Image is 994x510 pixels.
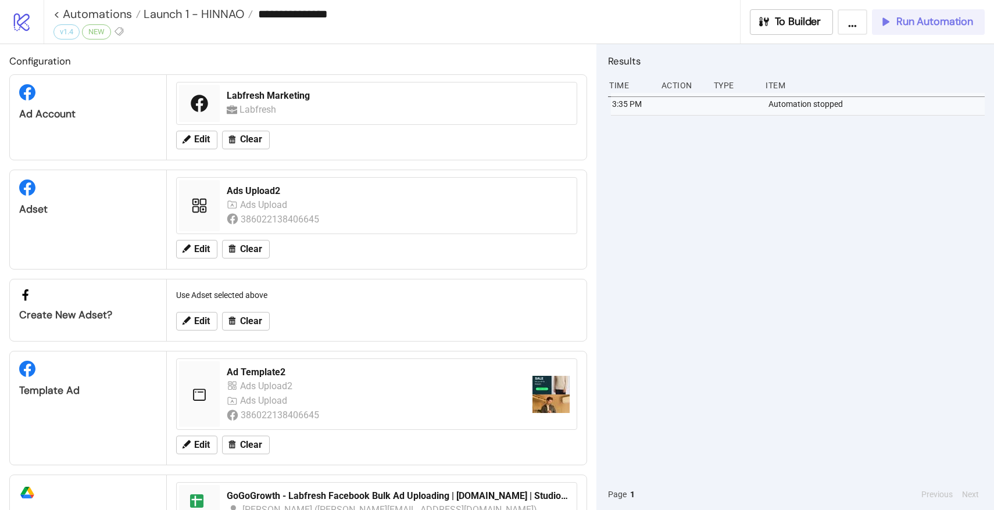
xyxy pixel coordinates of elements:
span: Launch 1 - HINNAO [141,6,244,21]
button: Clear [222,240,270,258]
div: Use Adset selected above [171,284,582,306]
h2: Results [608,53,985,69]
div: Type [713,74,757,96]
div: Action [660,74,705,96]
button: ... [838,9,867,35]
div: NEW [82,24,111,39]
button: Edit [176,312,217,331]
div: 386022138406645 [241,212,321,227]
div: Ad Account [19,107,157,121]
div: GoGoGrowth - Labfresh Facebook Bulk Ad Uploading | [DOMAIN_NAME] | Studio Plan v1.4 [227,490,570,502]
div: Time [608,74,652,96]
button: Edit [176,131,217,149]
h2: Configuration [9,53,587,69]
span: Clear [240,440,262,450]
div: Ads Upload [240,393,290,408]
div: 3:35 PM [611,93,655,115]
div: Ads Upload2 [240,379,295,393]
div: Ad Template2 [227,366,523,379]
img: https://scontent-fra5-1.xx.fbcdn.net/v/t15.5256-10/542962997_24907392182199719_342815791602543868... [532,376,570,413]
button: Clear [222,131,270,149]
button: 1 [627,488,638,501]
span: To Builder [775,15,821,28]
span: Clear [240,244,262,254]
button: Next [959,488,982,501]
div: Ads Upload2 [227,185,570,197]
div: Labfresh Marketing [227,89,570,102]
span: Edit [194,134,210,145]
div: 386022138406645 [241,408,321,422]
button: Edit [176,240,217,258]
div: Ads Upload [240,197,290,212]
span: Run Automation [896,15,973,28]
span: Clear [240,134,262,145]
div: Item [764,74,985,96]
a: < Automations [53,8,141,20]
button: Edit [176,436,217,454]
span: Page [608,488,627,501]
div: Automation stopped [767,93,988,115]
div: v1.4 [53,24,80,39]
button: Run Automation [872,9,985,35]
span: Edit [194,440,210,450]
span: Clear [240,316,262,326]
button: Previous [918,488,956,501]
button: To Builder [750,9,834,35]
button: Clear [222,312,270,331]
span: Edit [194,244,210,254]
button: Clear [222,436,270,454]
a: Launch 1 - HINNAO [141,8,253,20]
span: Edit [194,316,210,326]
div: Create new adset? [19,308,157,322]
div: Template Ad [19,384,157,397]
div: Adset [19,203,157,216]
div: Labfresh [239,102,280,117]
